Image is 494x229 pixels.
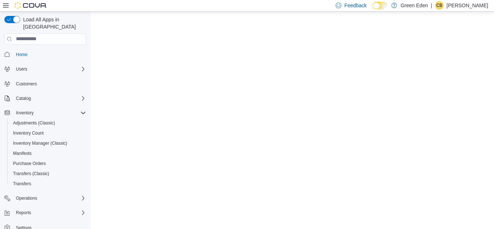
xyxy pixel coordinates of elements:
button: Purchase Orders [7,158,89,169]
span: Inventory Count [13,130,44,136]
span: Inventory [13,109,86,117]
span: Load All Apps in [GEOGRAPHIC_DATA] [20,16,86,30]
span: Catalog [13,94,86,103]
span: Inventory [16,110,34,116]
span: Operations [16,195,37,201]
span: Reports [16,210,31,216]
span: Transfers [13,181,31,187]
button: Home [1,49,89,60]
button: Operations [13,194,40,203]
span: Customers [13,79,86,88]
img: Cova [14,2,47,9]
span: Home [13,50,86,59]
div: Christa Bumpous [435,1,444,10]
span: Dark Mode [372,9,373,10]
button: Transfers (Classic) [7,169,89,179]
span: Catalog [16,96,31,101]
a: Inventory Count [10,129,47,137]
span: Manifests [10,149,86,158]
span: Reports [13,208,86,217]
span: Feedback [344,2,366,9]
span: Home [16,52,27,58]
span: Adjustments (Classic) [10,119,86,127]
button: Inventory [13,109,37,117]
button: Customers [1,79,89,89]
button: Transfers [7,179,89,189]
a: Purchase Orders [10,159,49,168]
span: Transfers (Classic) [13,171,49,177]
a: Transfers [10,179,34,188]
a: Manifests [10,149,34,158]
span: Transfers [10,179,86,188]
span: Inventory Manager (Classic) [13,140,67,146]
a: Customers [13,80,40,88]
span: Operations [13,194,86,203]
button: Inventory [1,108,89,118]
button: Inventory Count [7,128,89,138]
span: Adjustments (Classic) [13,120,55,126]
span: Users [16,66,27,72]
a: Inventory Manager (Classic) [10,139,70,148]
p: | [431,1,432,10]
span: Inventory Count [10,129,86,137]
a: Adjustments (Classic) [10,119,58,127]
a: Home [13,50,30,59]
span: CB [436,1,443,10]
button: Adjustments (Classic) [7,118,89,128]
button: Inventory Manager (Classic) [7,138,89,148]
a: Transfers (Classic) [10,169,52,178]
button: Users [13,65,30,73]
span: Inventory Manager (Classic) [10,139,86,148]
button: Catalog [13,94,34,103]
span: Purchase Orders [10,159,86,168]
input: Dark Mode [372,2,388,9]
p: Green Eden [401,1,428,10]
button: Reports [1,208,89,218]
button: Users [1,64,89,74]
span: Customers [16,81,37,87]
span: Manifests [13,150,31,156]
span: Transfers (Classic) [10,169,86,178]
button: Catalog [1,93,89,103]
p: [PERSON_NAME] [447,1,488,10]
button: Reports [13,208,34,217]
span: Purchase Orders [13,161,46,166]
button: Manifests [7,148,89,158]
button: Operations [1,193,89,203]
span: Users [13,65,86,73]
